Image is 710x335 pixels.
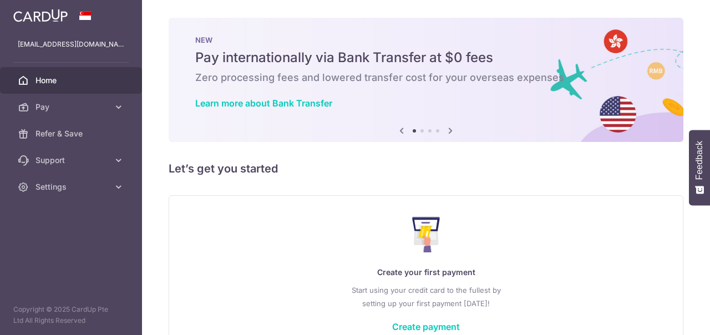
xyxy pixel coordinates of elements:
p: Create your first payment [191,266,661,279]
span: Refer & Save [35,128,109,139]
img: Make Payment [412,217,440,252]
a: Learn more about Bank Transfer [195,98,332,109]
h6: Zero processing fees and lowered transfer cost for your overseas expenses [195,71,657,84]
span: Home [35,75,109,86]
span: Settings [35,181,109,192]
button: Feedback - Show survey [689,130,710,205]
p: [EMAIL_ADDRESS][DOMAIN_NAME] [18,39,124,50]
img: CardUp [13,9,68,22]
span: Pay [35,101,109,113]
a: Create payment [392,321,460,332]
iframe: Opens a widget where you can find more information [638,302,699,329]
p: Start using your credit card to the fullest by setting up your first payment [DATE]! [191,283,661,310]
h5: Let’s get you started [169,160,683,177]
span: Support [35,155,109,166]
span: Feedback [694,141,704,180]
p: NEW [195,35,657,44]
img: Bank transfer banner [169,18,683,142]
h5: Pay internationally via Bank Transfer at $0 fees [195,49,657,67]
